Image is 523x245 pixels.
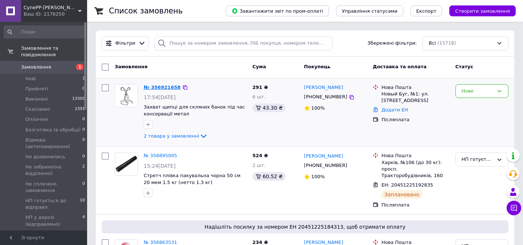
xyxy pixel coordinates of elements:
[367,40,417,47] span: Збережені фільтри:
[82,127,85,133] span: 0
[311,174,325,179] span: 100%
[25,96,48,102] span: Виконані
[24,11,87,17] div: Ваш ID: 2176250
[455,64,474,69] span: Статус
[82,164,85,177] span: 2
[304,94,347,99] span: [PHONE_NUMBER]
[381,107,408,113] a: Додати ЕН
[25,154,65,160] span: Не дозвонились
[82,116,85,123] span: 0
[429,40,436,47] span: Всі
[115,153,138,175] img: Фото товару
[381,159,449,179] div: Харків, №106 (до 30 кг): просп. Тракторобудівників, 160
[25,86,48,92] span: Прийняті
[82,154,85,160] span: 0
[381,91,449,104] div: Новый Буг, №1: ул. [STREET_ADDRESS]
[144,133,208,139] a: 2 товара у замовленні
[25,75,36,82] span: Нові
[82,181,85,194] span: 0
[442,8,516,13] a: Створити замовлення
[144,133,199,139] span: 2 товара у замовленні
[381,190,422,199] div: Заплановано
[342,8,397,14] span: Управління статусами
[25,214,82,227] span: НП у дорозі (відправлено)
[115,40,135,47] span: Фільтри
[75,106,85,113] span: 2391
[304,163,347,168] span: [PHONE_NUMBER]
[25,197,80,211] span: НП готується до відправл.
[82,214,85,227] span: 4
[25,116,48,123] span: Оплачені
[381,117,449,123] div: Післяплата
[82,86,85,92] span: 0
[109,7,183,15] h1: Список замовлень
[232,8,323,14] span: Завантажити звіт по пром-оплаті
[381,152,449,159] div: Нова Пошта
[253,94,266,99] span: 6 шт.
[25,181,82,194] span: Не сплачено замовлення
[253,172,286,181] div: 60.52 ₴
[82,75,85,82] span: 1
[416,8,437,14] span: Експорт
[76,64,83,70] span: 1
[144,163,176,169] span: 15:24[DATE]
[253,153,268,158] span: 524 ₴
[24,4,78,11] span: СупеРР-Маркет Корисних Товарів
[25,164,82,177] span: Не забрано(на відділенні)
[381,182,433,188] span: ЕН: 20451225192835
[144,240,177,245] a: № 356863531
[304,153,343,160] a: [PERSON_NAME]
[226,5,329,16] button: Завантажити звіт по пром-оплаті
[25,127,81,133] span: Безготівка (в обробці)
[336,5,403,16] button: Управління статусами
[304,84,343,91] a: [PERSON_NAME]
[410,5,442,16] button: Експорт
[311,105,325,111] span: 100%
[462,156,494,163] div: НП готується до відправл.
[144,173,241,185] a: Стретч плівка пакувальна чорна 50 см 20 мкм 1.5 кг (нетто 1.3 кг)
[437,40,456,46] span: (15718)
[155,36,332,50] input: Пошук за номером замовлення, ПІБ покупця, номером телефону, Email, номером накладної
[80,197,85,211] span: 10
[21,64,51,70] span: Замовлення
[462,87,494,95] div: Нове
[253,103,286,112] div: 43.30 ₴
[144,85,181,90] a: № 356921658
[253,163,266,168] span: 2 шт.
[4,25,86,38] input: Пошук
[253,240,268,245] span: 234 ₴
[144,104,245,117] a: Захват щипці для скляних банок під час консервації метал
[105,223,506,230] span: Надішліть посилку за номером ЕН 20451225184313, щоб отримати оплату
[449,5,516,16] button: Створити замовлення
[507,201,521,215] button: Чат з покупцем
[381,84,449,91] div: Нова Пошта
[115,152,138,176] a: Фото товару
[115,85,138,107] img: Фото товару
[25,106,50,113] span: Скасовані
[253,85,268,90] span: 291 ₴
[253,64,266,69] span: Cума
[21,45,87,58] span: Замовлення та повідомлення
[115,64,147,69] span: Замовлення
[455,8,510,14] span: Створити замовлення
[144,153,177,158] a: № 356895005
[144,94,176,100] span: 17:54[DATE]
[82,137,85,150] span: 0
[115,84,138,107] a: Фото товару
[373,64,426,69] span: Доставка та оплата
[72,96,85,102] span: 13309
[381,202,449,208] div: Післяплата
[25,137,82,150] span: Відмова (автоповернення)
[304,64,331,69] span: Покупець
